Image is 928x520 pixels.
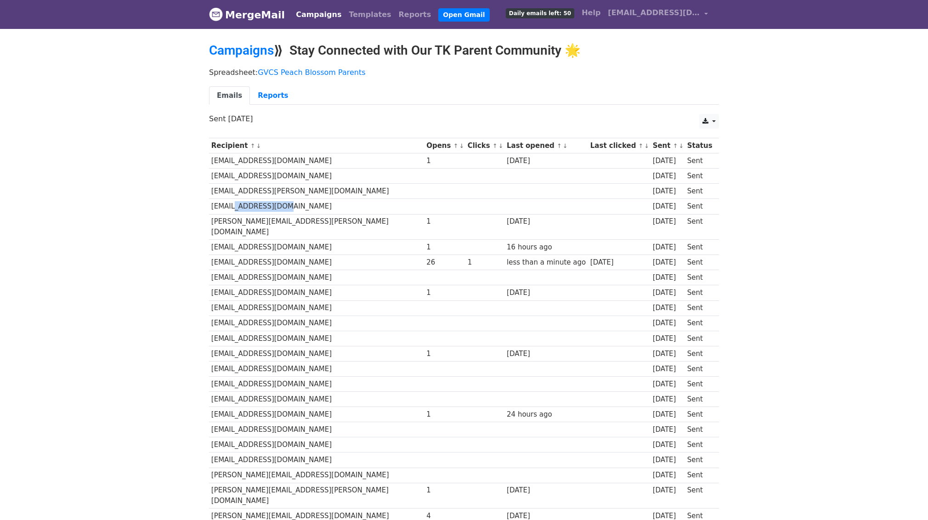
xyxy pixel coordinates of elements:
[507,242,586,253] div: 16 hours ago
[653,201,683,212] div: [DATE]
[685,138,714,153] th: Status
[653,333,683,344] div: [DATE]
[426,409,463,420] div: 1
[685,285,714,300] td: Sent
[292,6,345,24] a: Campaigns
[209,392,424,407] td: [EMAIL_ADDRESS][DOMAIN_NAME]
[209,468,424,483] td: [PERSON_NAME][EMAIL_ADDRESS][DOMAIN_NAME]
[507,349,586,359] div: [DATE]
[653,186,683,197] div: [DATE]
[685,214,714,240] td: Sent
[653,379,683,390] div: [DATE]
[685,199,714,214] td: Sent
[685,169,714,184] td: Sent
[557,142,562,149] a: ↑
[426,288,463,298] div: 1
[438,8,489,22] a: Open Gmail
[209,43,719,58] h2: ⟫ Stay Connected with Our TK Parent Community 🌟
[653,364,683,374] div: [DATE]
[685,316,714,331] td: Sent
[209,86,250,105] a: Emails
[685,483,714,509] td: Sent
[506,8,574,18] span: Daily emails left: 50
[685,452,714,468] td: Sent
[685,270,714,285] td: Sent
[504,138,588,153] th: Last opened
[502,4,578,22] a: Daily emails left: 50
[653,394,683,405] div: [DATE]
[453,142,458,149] a: ↑
[209,214,424,240] td: [PERSON_NAME][EMAIL_ADDRESS][PERSON_NAME][DOMAIN_NAME]
[209,138,424,153] th: Recipient
[590,257,648,268] div: [DATE]
[426,257,463,268] div: 26
[578,4,604,22] a: Help
[468,257,503,268] div: 1
[653,485,683,496] div: [DATE]
[250,86,296,105] a: Reports
[209,437,424,452] td: [EMAIL_ADDRESS][DOMAIN_NAME]
[465,138,504,153] th: Clicks
[685,346,714,361] td: Sent
[209,346,424,361] td: [EMAIL_ADDRESS][DOMAIN_NAME]
[507,288,586,298] div: [DATE]
[209,153,424,169] td: [EMAIL_ADDRESS][DOMAIN_NAME]
[209,270,424,285] td: [EMAIL_ADDRESS][DOMAIN_NAME]
[209,422,424,437] td: [EMAIL_ADDRESS][DOMAIN_NAME]
[685,468,714,483] td: Sent
[608,7,700,18] span: [EMAIL_ADDRESS][DOMAIN_NAME]
[424,138,465,153] th: Opens
[653,409,683,420] div: [DATE]
[685,437,714,452] td: Sent
[507,257,586,268] div: less than a minute ago
[673,142,678,149] a: ↑
[653,216,683,227] div: [DATE]
[653,318,683,328] div: [DATE]
[209,255,424,270] td: [EMAIL_ADDRESS][DOMAIN_NAME]
[563,142,568,149] a: ↓
[653,440,683,450] div: [DATE]
[209,407,424,422] td: [EMAIL_ADDRESS][DOMAIN_NAME]
[459,142,464,149] a: ↓
[507,409,586,420] div: 24 hours ago
[258,68,365,77] a: GVCS Peach Blossom Parents
[209,483,424,509] td: [PERSON_NAME][EMAIL_ADDRESS][PERSON_NAME][DOMAIN_NAME]
[653,455,683,465] div: [DATE]
[653,303,683,313] div: [DATE]
[604,4,712,25] a: [EMAIL_ADDRESS][DOMAIN_NAME]
[507,156,586,166] div: [DATE]
[653,470,683,480] div: [DATE]
[653,156,683,166] div: [DATE]
[498,142,504,149] a: ↓
[209,68,719,77] p: Spreadsheet:
[209,331,424,346] td: [EMAIL_ADDRESS][DOMAIN_NAME]
[209,285,424,300] td: [EMAIL_ADDRESS][DOMAIN_NAME]
[395,6,435,24] a: Reports
[256,142,261,149] a: ↓
[492,142,498,149] a: ↑
[209,240,424,255] td: [EMAIL_ADDRESS][DOMAIN_NAME]
[685,153,714,169] td: Sent
[653,272,683,283] div: [DATE]
[426,242,463,253] div: 1
[426,156,463,166] div: 1
[685,184,714,199] td: Sent
[679,142,684,149] a: ↓
[685,407,714,422] td: Sent
[685,422,714,437] td: Sent
[209,361,424,376] td: [EMAIL_ADDRESS][DOMAIN_NAME]
[639,142,644,149] a: ↑
[209,114,719,124] p: Sent [DATE]
[426,485,463,496] div: 1
[209,7,223,21] img: MergeMail logo
[209,169,424,184] td: [EMAIL_ADDRESS][DOMAIN_NAME]
[507,216,586,227] div: [DATE]
[685,377,714,392] td: Sent
[685,255,714,270] td: Sent
[209,316,424,331] td: [EMAIL_ADDRESS][DOMAIN_NAME]
[651,138,685,153] th: Sent
[882,476,928,520] iframe: Chat Widget
[653,349,683,359] div: [DATE]
[209,184,424,199] td: [EMAIL_ADDRESS][PERSON_NAME][DOMAIN_NAME]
